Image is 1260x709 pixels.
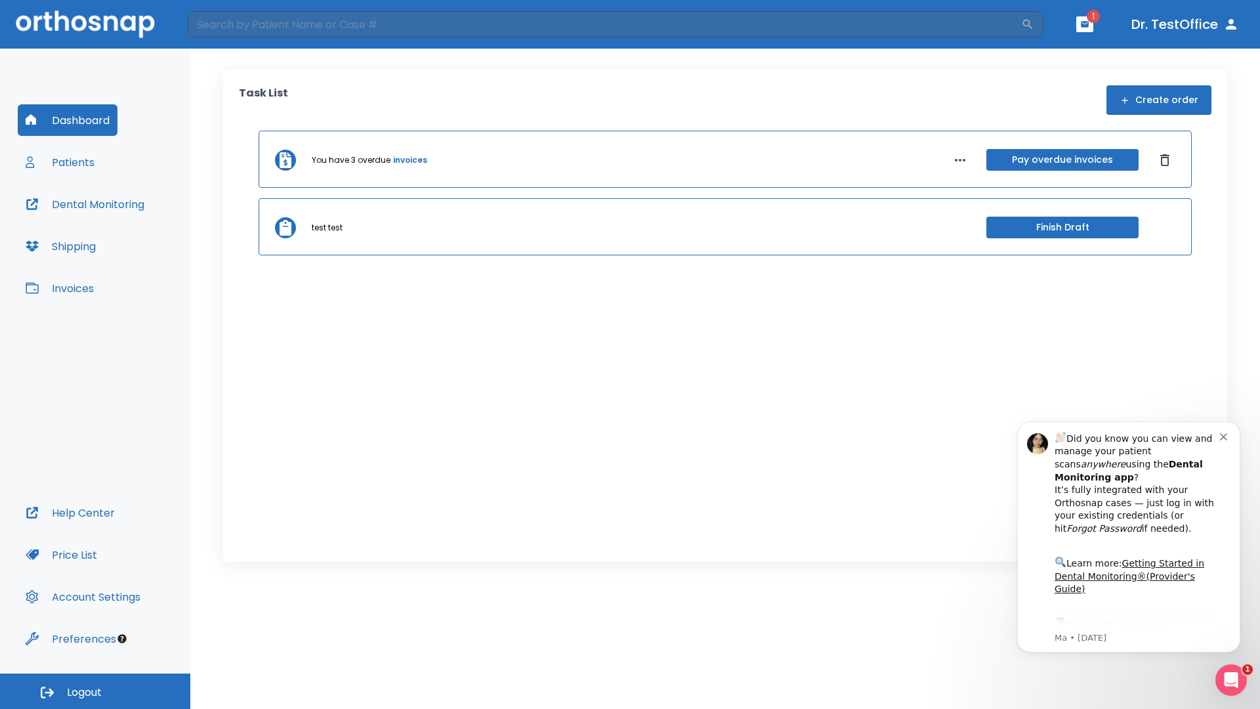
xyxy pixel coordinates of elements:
[18,272,102,304] button: Invoices
[18,581,148,612] button: Account Settings
[1154,150,1175,171] button: Dismiss
[222,20,233,31] button: Dismiss notification
[18,188,152,220] button: Dental Monitoring
[57,206,222,273] div: Download the app: | ​ Let us know if you need help getting started!
[18,230,104,262] button: Shipping
[1087,10,1100,23] span: 1
[1126,12,1244,36] button: Dr. TestOffice
[997,410,1260,660] iframe: Intercom notifications message
[18,104,117,136] button: Dashboard
[18,623,124,655] button: Preferences
[239,85,288,115] p: Task List
[393,154,427,166] a: invoices
[188,11,1021,37] input: Search by Patient Name or Case #
[986,217,1139,238] button: Finish Draft
[312,222,343,234] p: test test
[312,154,390,166] p: You have 3 overdue
[1106,85,1211,115] button: Create order
[18,539,105,570] button: Price List
[67,685,102,700] span: Logout
[116,633,128,645] div: Tooltip anchor
[1242,664,1253,675] span: 1
[1215,664,1247,696] iframe: Intercom live chat
[18,497,123,528] button: Help Center
[18,146,102,178] button: Patients
[16,11,155,37] img: Orthosnap
[986,149,1139,171] button: Pay overdue invoices
[57,209,174,233] a: App Store
[57,223,222,234] p: Message from Ma, sent 8w ago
